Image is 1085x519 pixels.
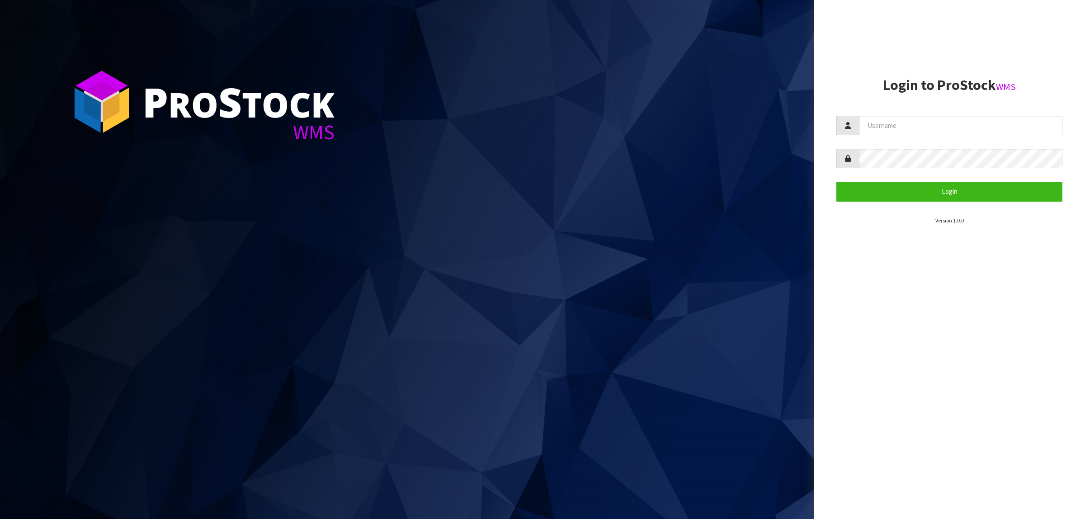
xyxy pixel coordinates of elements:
[142,122,335,142] div: WMS
[859,116,1062,135] input: Username
[836,77,1062,93] h2: Login to ProStock
[935,217,964,224] small: Version 1.0.0
[218,74,242,129] span: S
[142,81,335,122] div: ro tock
[68,68,136,136] img: ProStock Cube
[836,182,1062,201] button: Login
[996,81,1016,93] small: WMS
[142,74,168,129] span: P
